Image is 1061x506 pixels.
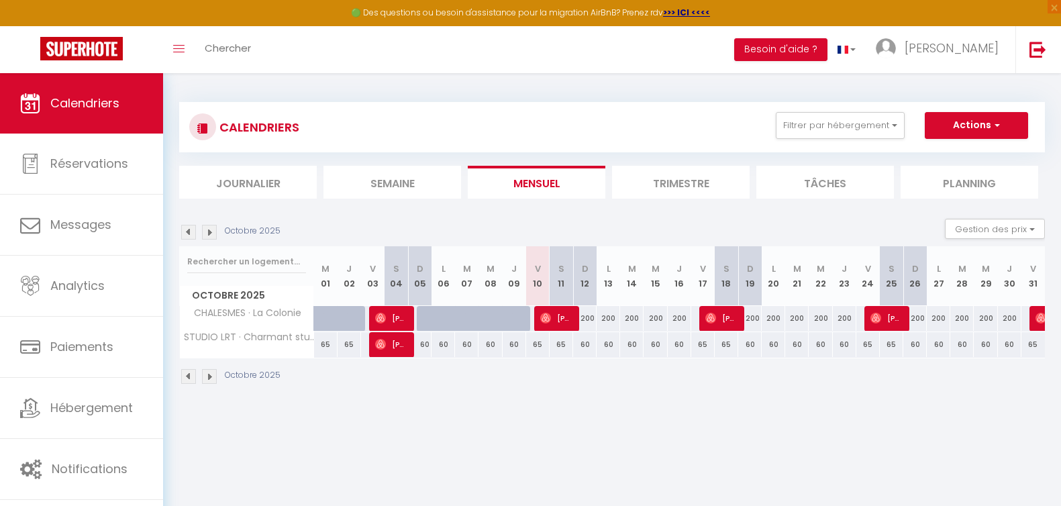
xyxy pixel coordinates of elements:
li: Journalier [179,166,317,199]
div: 60 [620,332,644,357]
abbr: V [865,262,871,275]
p: Octobre 2025 [225,225,281,238]
abbr: M [321,262,330,275]
th: 15 [644,246,667,306]
div: 65 [338,332,361,357]
div: 60 [833,332,856,357]
button: Actions [925,112,1028,139]
span: [PERSON_NAME] [375,332,407,357]
span: [PERSON_NAME] [870,305,902,331]
th: 10 [526,246,550,306]
li: Tâches [756,166,894,199]
abbr: V [370,262,376,275]
div: 200 [620,306,644,331]
th: 21 [785,246,809,306]
img: ... [876,38,896,58]
span: [PERSON_NAME] [705,305,737,331]
div: 60 [408,332,432,357]
span: [PERSON_NAME] [905,40,999,56]
th: 28 [950,246,974,306]
abbr: L [607,262,611,275]
th: 03 [361,246,385,306]
div: 200 [644,306,667,331]
div: 60 [503,332,526,357]
div: 60 [432,332,455,357]
th: 05 [408,246,432,306]
a: >>> ICI <<<< [663,7,710,18]
div: 200 [762,306,785,331]
div: 65 [1021,332,1045,357]
div: 60 [644,332,667,357]
th: 25 [880,246,903,306]
img: Super Booking [40,37,123,60]
div: 200 [809,306,832,331]
div: 60 [974,332,997,357]
img: logout [1029,41,1046,58]
abbr: S [889,262,895,275]
abbr: D [582,262,589,275]
div: 60 [668,332,691,357]
abbr: L [937,262,941,275]
div: 200 [903,306,927,331]
button: Besoin d'aide ? [734,38,827,61]
div: 60 [573,332,597,357]
th: 18 [715,246,738,306]
div: 60 [809,332,832,357]
abbr: M [487,262,495,275]
th: 04 [385,246,408,306]
span: Messages [50,216,111,233]
button: Filtrer par hébergement [776,112,905,139]
abbr: V [535,262,541,275]
abbr: J [346,262,352,275]
th: 06 [432,246,455,306]
span: [PERSON_NAME] [540,305,572,331]
div: 65 [880,332,903,357]
th: 09 [503,246,526,306]
div: 60 [927,332,950,357]
th: 16 [668,246,691,306]
th: 19 [738,246,762,306]
span: Réservations [50,155,128,172]
th: 08 [478,246,502,306]
abbr: S [723,262,729,275]
span: [PERSON_NAME] [375,305,407,331]
span: Chercher [205,41,251,55]
div: 65 [715,332,738,357]
div: 60 [998,332,1021,357]
abbr: S [558,262,564,275]
abbr: M [628,262,636,275]
div: 60 [597,332,620,357]
th: 13 [597,246,620,306]
span: Calendriers [50,95,119,111]
abbr: D [912,262,919,275]
abbr: S [393,262,399,275]
th: 23 [833,246,856,306]
div: 60 [738,332,762,357]
div: 200 [974,306,997,331]
div: 200 [785,306,809,331]
div: 200 [833,306,856,331]
li: Semaine [323,166,461,199]
span: Octobre 2025 [180,286,313,305]
div: 200 [738,306,762,331]
div: 200 [668,306,691,331]
span: Analytics [50,277,105,294]
div: 60 [903,332,927,357]
div: 65 [526,332,550,357]
li: Mensuel [468,166,605,199]
abbr: M [652,262,660,275]
span: Hébergement [50,399,133,416]
th: 01 [314,246,338,306]
span: CHALESMES · La Colonie [182,306,305,321]
abbr: J [842,262,847,275]
th: 26 [903,246,927,306]
a: ... [PERSON_NAME] [866,26,1015,73]
th: 20 [762,246,785,306]
div: 65 [314,332,338,357]
div: 65 [550,332,573,357]
h3: CALENDRIERS [216,112,299,142]
span: Notifications [52,460,128,477]
div: 60 [478,332,502,357]
abbr: M [817,262,825,275]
